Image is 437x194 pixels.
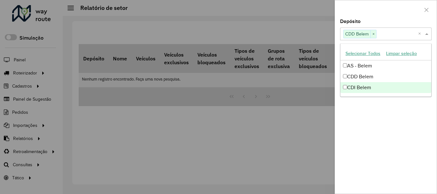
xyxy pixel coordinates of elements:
[343,49,383,58] button: Selecionar Todos
[340,71,431,82] div: CDD Belem
[340,60,431,71] div: AS - Belem
[370,30,376,38] span: ×
[344,30,370,38] span: CDD Belem
[340,82,431,93] div: CDI Belem
[418,30,424,38] span: Clear all
[340,18,361,25] label: Depósito
[340,43,432,97] ng-dropdown-panel: Options list
[383,49,420,58] button: Limpar seleção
